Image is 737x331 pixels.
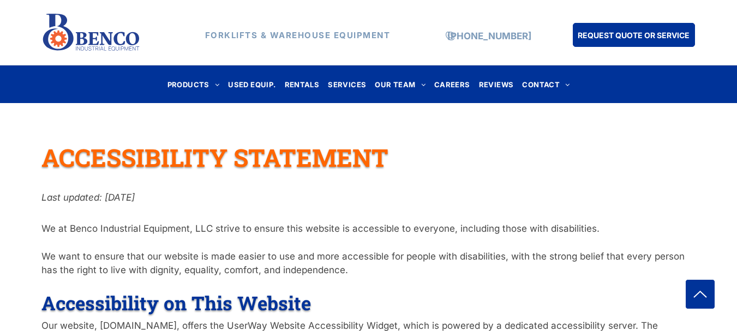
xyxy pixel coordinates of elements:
[370,77,430,92] a: OUR TEAM
[323,77,370,92] a: SERVICES
[224,77,280,92] a: USED EQUIP.
[163,77,224,92] a: PRODUCTS
[430,77,475,92] a: CAREERS
[447,31,531,41] a: [PHONE_NUMBER]
[41,192,135,203] span: Last updated: [DATE]
[518,77,574,92] a: CONTACT
[573,23,695,47] a: REQUEST QUOTE OR SERVICE
[578,25,690,45] span: REQUEST QUOTE OR SERVICE
[41,141,388,173] span: ACCESSIBILITY STATEMENT
[41,223,600,234] span: We at Benco Industrial Equipment, LLC strive to ensure this website is accessible to everyone, in...
[280,77,324,92] a: RENTALS
[205,30,391,40] strong: FORKLIFTS & WAREHOUSE EQUIPMENT
[475,77,518,92] a: REVIEWS
[41,290,311,315] span: Accessibility on This Website
[41,251,685,276] span: We want to ensure that our website is made easier to use and more accessible for people with disa...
